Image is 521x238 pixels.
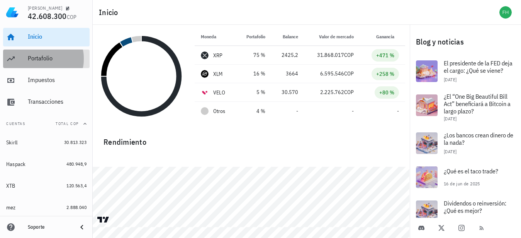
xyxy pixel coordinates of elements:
[344,70,354,77] span: COP
[213,70,223,78] div: XLM
[243,88,266,96] div: 5 %
[6,183,15,189] div: XTB
[3,155,90,173] a: Haspack 480.948,9
[28,224,71,230] div: Soporte
[3,50,90,68] a: Portafolio
[97,130,405,148] div: Rendimiento
[236,27,272,46] th: Portafolio
[195,27,236,46] th: Moneda
[410,54,521,88] a: El presidente de la FED deja el cargo: ¿Qué se viene? [DATE]
[499,6,512,19] div: avatar
[444,92,511,115] span: ¿El “One Big Beautiful Bill Act” beneficiará a Bitcoin a largo plazo?
[3,71,90,90] a: Impuestos
[28,11,67,21] span: 42.608.300
[278,88,298,96] div: 30.570
[201,70,209,78] div: XLM-icon
[410,126,521,160] a: ¿Los bancos crean dinero de la nada? [DATE]
[3,133,90,152] a: Skirll 30.813.323
[213,107,225,115] span: Otros
[3,28,90,46] a: Inicio
[444,199,506,214] span: Dividendos o reinversión: ¿Qué es mejor?
[99,6,121,19] h1: Inicio
[201,51,209,59] div: XRP-icon
[66,161,87,167] span: 480.948,9
[444,131,513,146] span: ¿Los bancos crean dinero de la nada?
[28,98,87,105] div: Transacciones
[3,176,90,195] a: XTB 120.563,4
[28,76,87,84] div: Impuestos
[320,89,344,96] span: 2.225.762
[296,108,298,115] span: -
[213,89,225,96] div: VELO
[6,161,26,168] div: Haspack
[344,89,354,96] span: COP
[28,33,87,40] div: Inicio
[410,194,521,228] a: Dividendos o reinversión: ¿Qué es mejor? 31 de may de 2025
[6,204,16,211] div: mez
[444,116,457,122] span: [DATE]
[3,115,90,133] button: CuentasTotal COP
[213,51,223,59] div: XRP
[3,198,90,217] a: mez 2.888.040
[397,108,399,115] span: -
[379,89,394,96] div: +80 %
[278,51,298,59] div: 2425,2
[376,34,399,39] span: Ganancia
[410,88,521,126] a: ¿El “One Big Beautiful Bill Act” beneficiará a Bitcoin a largo plazo? [DATE]
[3,93,90,111] a: Transacciones
[64,139,87,145] span: 30.813.323
[376,51,394,59] div: +471 %
[444,149,457,154] span: [DATE]
[243,51,266,59] div: 75 %
[243,70,266,78] div: 16 %
[304,27,360,46] th: Valor de mercado
[444,167,498,175] span: ¿Qué es el taco trade?
[67,14,77,21] span: COP
[410,29,521,54] div: Blog y noticias
[66,183,87,188] span: 120.563,4
[6,139,18,146] div: Skirll
[272,27,304,46] th: Balance
[56,121,79,126] span: Total COP
[97,216,110,223] a: Charting by TradingView
[6,6,19,19] img: LedgiFi
[66,204,87,210] span: 2.888.040
[444,59,513,74] span: El presidente de la FED deja el cargo: ¿Qué se viene?
[278,70,298,78] div: 3664
[243,107,266,115] div: 4 %
[28,55,87,62] div: Portafolio
[376,70,394,78] div: +258 %
[344,51,354,58] span: COP
[317,51,344,58] span: 31.868.017
[320,70,344,77] span: 6.595.546
[352,108,354,115] span: -
[410,160,521,194] a: ¿Qué es el taco trade? 16 de jun de 2025
[201,89,209,96] div: VELO-icon
[444,77,457,82] span: [DATE]
[444,181,480,187] span: 16 de jun de 2025
[28,5,62,11] div: [PERSON_NAME]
